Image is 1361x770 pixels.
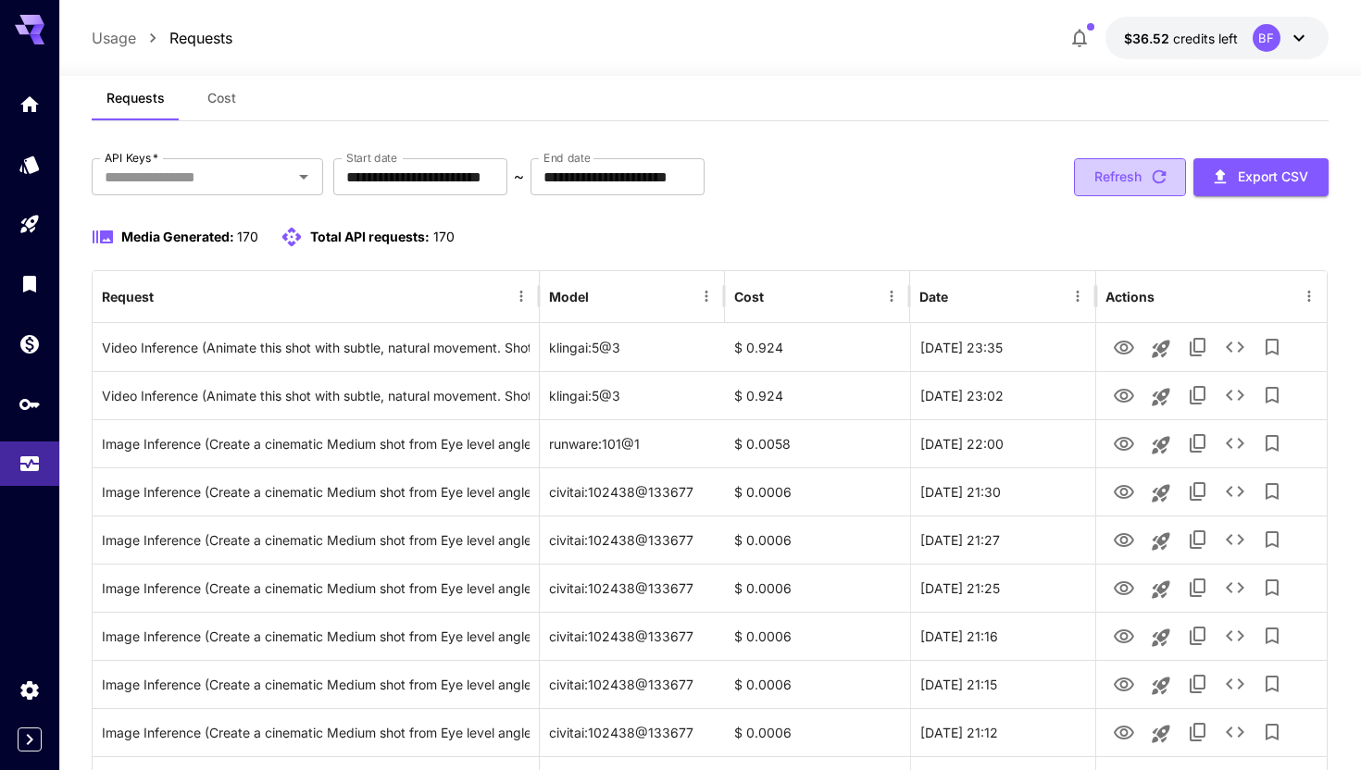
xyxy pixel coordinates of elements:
div: $ 0.0006 [725,612,910,660]
div: civitai:102438@133677 [540,612,725,660]
div: klingai:5@3 [540,371,725,419]
div: $ 0.924 [725,371,910,419]
span: Requests [106,90,165,106]
button: View [1105,376,1142,414]
div: civitai:102438@133677 [540,515,725,564]
div: 30 Sep, 2025 21:12 [910,708,1095,756]
button: View [1105,616,1142,654]
button: View [1105,713,1142,751]
button: Launch in playground [1142,330,1180,367]
div: $ 0.924 [725,323,910,371]
button: Sort [156,283,181,309]
button: Launch in playground [1142,715,1180,752]
button: Add to library [1254,377,1291,414]
span: $36.52 [1124,31,1173,46]
div: $36.51558 [1124,29,1238,48]
button: Copy TaskUUID [1180,329,1217,366]
button: Add to library [1254,473,1291,510]
button: Copy TaskUUID [1180,665,1217,702]
button: Launch in playground [1142,667,1180,704]
div: API Keys [19,392,41,416]
button: Menu [1296,283,1322,309]
button: Open [291,164,317,190]
button: Launch in playground [1142,571,1180,608]
nav: breadcrumb [92,27,232,49]
span: 170 [237,229,258,244]
span: Total API requests: [310,229,430,244]
div: $ 0.0058 [725,419,910,467]
div: Model [549,289,589,304]
button: View [1105,328,1142,366]
button: View [1105,568,1142,606]
button: See details [1217,329,1254,366]
button: Copy TaskUUID [1180,425,1217,462]
div: Request [102,289,154,304]
div: 30 Sep, 2025 22:00 [910,419,1095,467]
button: Sort [591,283,617,309]
div: Models [19,153,41,176]
div: Cost [734,289,764,304]
div: 30 Sep, 2025 21:27 [910,515,1095,564]
button: Launch in playground [1142,475,1180,512]
button: Copy TaskUUID [1180,473,1217,510]
div: civitai:102438@133677 [540,564,725,612]
div: Usage [19,453,41,476]
div: runware:101@1 [540,419,725,467]
div: Click to copy prompt [102,661,529,708]
button: Copy TaskUUID [1180,569,1217,606]
div: Library [19,272,41,295]
button: View [1105,664,1142,702]
a: Usage [92,27,136,49]
div: 30 Sep, 2025 21:16 [910,612,1095,660]
a: Requests [169,27,232,49]
button: Menu [693,283,719,309]
button: Menu [1065,283,1091,309]
div: civitai:102438@133677 [540,660,725,708]
div: Click to copy prompt [102,324,529,371]
div: civitai:102438@133677 [540,708,725,756]
label: Start date [346,150,397,166]
div: 30 Sep, 2025 21:30 [910,467,1095,515]
button: Menu [508,283,534,309]
button: See details [1217,714,1254,751]
button: Copy TaskUUID [1180,521,1217,558]
div: $ 0.0006 [725,467,910,515]
button: View [1105,472,1142,510]
div: BF [1253,24,1280,52]
div: Click to copy prompt [102,372,529,419]
div: civitai:102438@133677 [540,467,725,515]
label: API Keys [105,150,158,166]
div: Playground [19,213,41,236]
button: Launch in playground [1142,619,1180,656]
button: Launch in playground [1142,379,1180,416]
button: Launch in playground [1142,427,1180,464]
button: Add to library [1254,425,1291,462]
label: End date [543,150,590,166]
div: Settings [19,678,41,702]
div: Date [919,289,948,304]
button: Sort [766,283,792,309]
button: See details [1217,521,1254,558]
div: $ 0.0006 [725,660,910,708]
div: klingai:5@3 [540,323,725,371]
button: Copy TaskUUID [1180,714,1217,751]
button: Add to library [1254,521,1291,558]
div: 30 Sep, 2025 23:35 [910,323,1095,371]
button: Sort [950,283,976,309]
div: Click to copy prompt [102,468,529,515]
div: $ 0.0006 [725,708,910,756]
div: Click to copy prompt [102,420,529,467]
div: Click to copy prompt [102,709,529,756]
span: Media Generated: [121,229,234,244]
button: Add to library [1254,617,1291,654]
p: ~ [514,166,524,188]
button: View [1105,520,1142,558]
div: $ 0.0006 [725,515,910,564]
div: Click to copy prompt [102,516,529,564]
button: Menu [879,283,905,309]
button: $36.51558BF [1105,17,1329,59]
button: Export CSV [1193,158,1329,196]
span: Cost [207,90,236,106]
